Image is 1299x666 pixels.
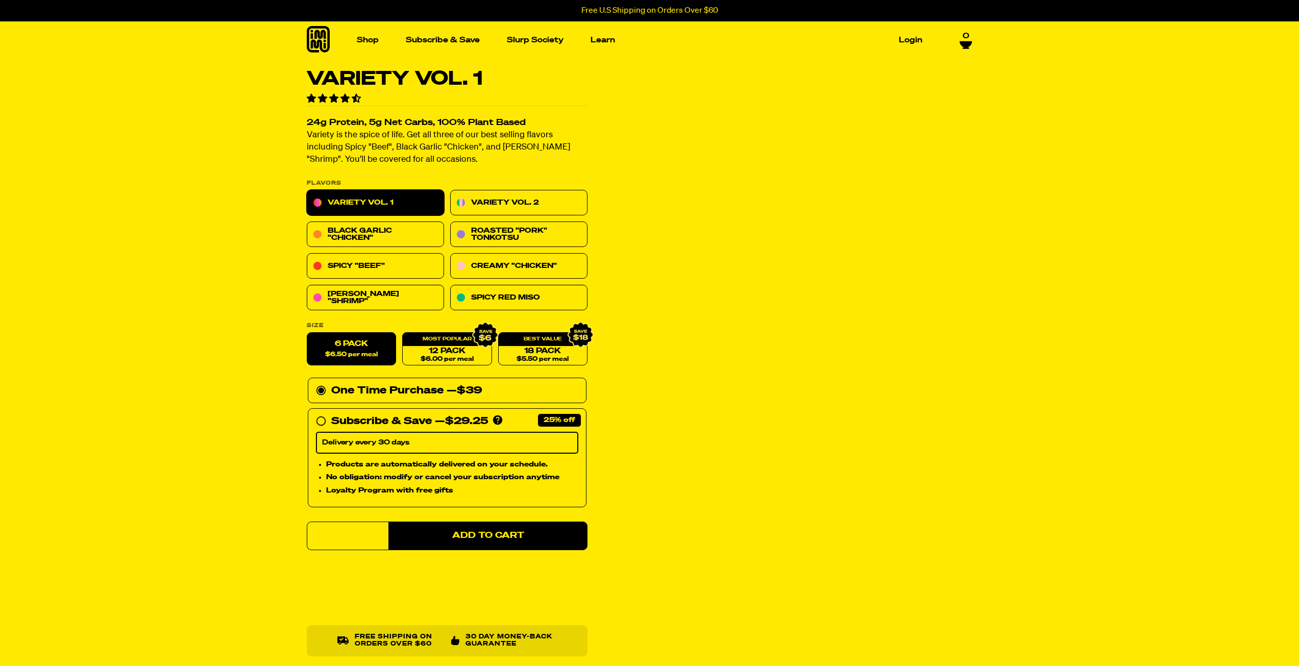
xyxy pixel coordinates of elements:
[316,383,578,399] div: One Time Purchase
[307,333,396,366] label: 6 Pack
[450,222,587,248] a: Roasted "Pork" Tonkotsu
[503,32,568,48] a: Slurp Society
[307,94,363,104] span: 4.55 stars
[581,6,718,15] p: Free U.S Shipping on Orders Over $60
[353,32,383,48] a: Shop
[307,181,587,186] p: Flavors
[517,356,569,363] span: $5.50 per meal
[960,32,972,49] a: 0
[307,254,444,279] a: Spicy "Beef"
[354,633,443,648] p: Free shipping on orders over $60
[895,32,926,48] a: Login
[402,32,484,48] a: Subscribe & Save
[498,333,587,366] a: 18 Pack$5.50 per meal
[326,485,578,497] li: Loyalty Program with free gifts
[307,222,444,248] a: Black Garlic "Chicken"
[326,459,578,470] li: Products are automatically delivered on your schedule.
[316,432,578,454] select: Subscribe & Save —$29.25 Products are automatically delivered on your schedule. No obligation: mo...
[307,285,444,311] a: [PERSON_NAME] "Shrimp"
[307,119,587,128] h2: 24g Protein, 5g Net Carbs, 100% Plant Based
[450,190,587,216] a: Variety Vol. 2
[326,472,578,483] li: No obligation: modify or cancel your subscription anytime
[307,69,587,89] h1: Variety Vol. 1
[307,323,587,329] label: Size
[420,356,473,363] span: $6.00 per meal
[331,413,432,430] div: Subscribe & Save
[307,130,587,166] p: Variety is the spice of life. Get all three of our best selling flavors including Spicy "Beef", B...
[445,416,488,427] span: $29.25
[307,190,444,216] a: Variety Vol. 1
[465,633,557,648] p: 30 Day Money-Back Guarantee
[457,386,482,396] span: $39
[447,383,482,399] div: —
[388,522,587,550] button: Add to Cart
[402,333,492,366] a: 12 Pack$6.00 per meal
[586,32,619,48] a: Learn
[353,21,926,59] nav: Main navigation
[450,254,587,279] a: Creamy "Chicken"
[450,285,587,311] a: Spicy Red Miso
[963,32,969,41] span: 0
[325,352,378,358] span: $6.50 per meal
[452,532,524,540] span: Add to Cart
[435,413,488,430] div: —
